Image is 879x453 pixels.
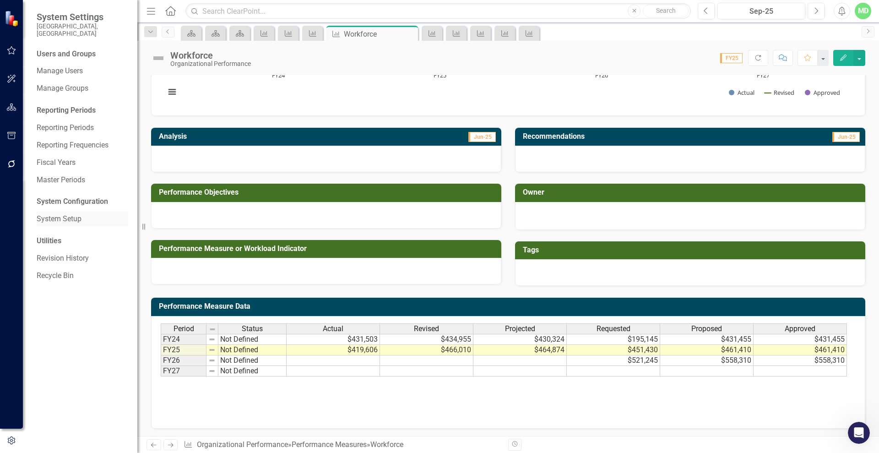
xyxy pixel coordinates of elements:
[33,120,176,166] div: Yes - on the data grid, the projects are not appearing - this happened after I searched from the ...
[161,334,206,345] td: FY24
[159,188,497,196] h3: Performance Objectives
[754,334,847,345] td: $431,455
[597,325,630,333] span: Requested
[765,88,795,97] button: Show Revised
[161,366,206,377] td: FY27
[691,325,722,333] span: Proposed
[14,300,22,307] button: Upload attachment
[660,345,754,355] td: $461,410
[218,334,287,345] td: Not Defined
[218,366,287,377] td: Not Defined
[209,326,216,333] img: 8DAGhfEEPCf229AAAAAElFTkSuQmCC
[74,279,81,287] a: Source reference 8645093:
[832,132,860,142] span: Jun-25
[344,28,416,40] div: Workforce
[37,123,128,133] a: Reporting Periods
[37,196,128,207] div: System Configuration
[7,27,78,47] div: Was that helpful?
[721,6,802,17] div: Sep-25
[523,246,861,254] h3: Tags
[159,132,326,141] h3: Analysis
[567,334,660,345] td: $195,145
[166,86,179,98] button: View chart menu, Chart
[58,300,65,307] button: Start recording
[37,66,128,76] a: Manage Users
[754,355,847,366] td: $558,310
[37,175,128,186] a: Master Periods
[643,5,689,17] button: Search
[7,174,176,324] div: After searching from the scorecard home page, projects may disappear from the data grid due to fi...
[151,51,166,65] img: Not Defined
[595,71,608,79] text: FY26
[660,355,754,366] td: $558,310
[208,336,216,343] img: 8DAGhfEEPCf229AAAAAElFTkSuQmCC
[15,180,168,207] div: After searching from the scorecard home page, projects may disappear from the data grid due to fi...
[805,88,840,97] button: Show Approved
[468,132,496,142] span: Jun-25
[287,334,380,345] td: $431,503
[43,300,51,307] button: Gif picker
[159,302,861,311] h3: Performance Measure Data
[37,22,128,38] small: [GEOGRAPHIC_DATA], [GEOGRAPHIC_DATA]
[37,83,128,94] a: Manage Groups
[161,345,206,355] td: FY25
[323,325,343,333] span: Actual
[197,440,288,449] a: Organizational Performance
[161,4,177,20] div: Close
[143,4,161,21] button: Home
[174,325,194,333] span: Period
[414,325,439,333] span: Revised
[15,242,168,287] div: Also check if projects were marked as completed, as they might be hidden. Go to the scorecard's C...
[8,281,175,296] textarea: Message…
[208,367,216,375] img: 8DAGhfEEPCf229AAAAAElFTkSuQmCC
[5,10,21,26] img: ClearPoint Strategy
[15,32,71,41] div: Was that helpful?
[44,11,114,21] p: The team can also help
[505,325,535,333] span: Projected
[37,105,128,116] div: Reporting Periods
[37,11,128,22] span: System Settings
[15,211,168,238] div: Check scorecard tabs - these act like filters and might be hiding your projects. Look for specifi...
[848,422,870,444] iframe: Intercom live chat
[660,334,754,345] td: $431,455
[272,71,285,79] text: FY24
[473,345,567,355] td: $464,874
[37,158,128,168] a: Fiscal Years
[44,5,55,11] h1: Fin
[218,345,287,355] td: Not Defined
[184,440,501,450] div: » »
[754,345,847,355] td: $461,410
[208,357,216,364] img: 8DAGhfEEPCf229AAAAAElFTkSuQmCC
[656,7,676,14] span: Search
[37,214,128,224] a: System Setup
[720,53,743,63] span: FY25
[37,253,128,264] a: Revision History
[523,188,861,196] h3: Owner
[37,271,128,281] a: Recycle Bin
[7,48,150,113] div: If you still need help with getting your projects to populate after a search, I’m here to assist ...
[567,345,660,355] td: $451,430
[380,345,473,355] td: $466,010
[159,245,497,253] h3: Performance Measure or Workload Indicator
[523,132,754,141] h3: Recommendations
[37,236,128,246] div: Utilities
[757,71,770,79] text: FY27
[37,140,128,151] a: Reporting Frequencies
[7,120,176,174] div: Michelle says…
[7,48,176,120] div: Fin says…
[218,355,287,366] td: Not Defined
[170,60,251,67] div: Organizational Performance
[40,125,168,161] div: Yes - on the data grid, the projects are not appearing - this happened after I searched from the ...
[370,440,403,449] div: Workforce
[729,88,754,97] button: Show Actual
[7,174,176,325] div: Fin says…
[15,53,143,107] div: If you still need help with getting your projects to populate after a search, I’m here to assist ...
[161,355,206,366] td: FY26
[717,3,805,19] button: Sep-25
[473,334,567,345] td: $430,324
[170,50,251,60] div: Workforce
[785,325,815,333] span: Approved
[185,3,691,19] input: Search ClearPoint...
[208,346,216,354] img: 8DAGhfEEPCf229AAAAAElFTkSuQmCC
[855,3,871,19] div: MD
